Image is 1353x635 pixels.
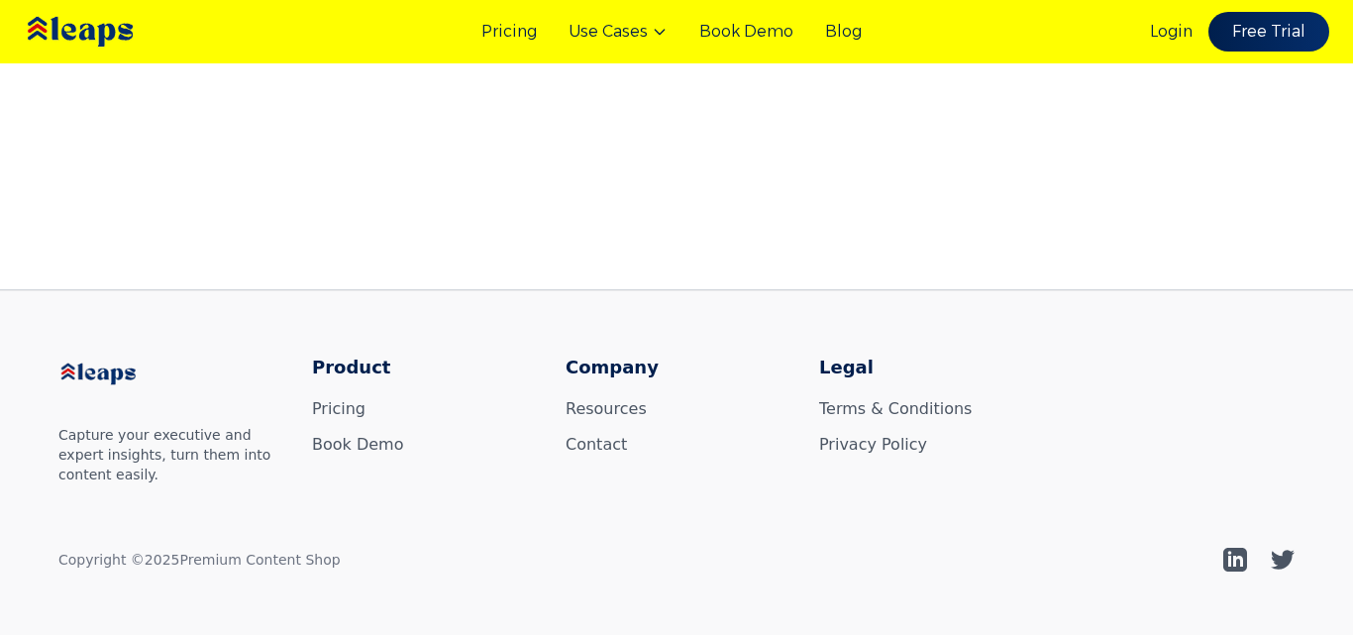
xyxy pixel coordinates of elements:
a: Login [1150,20,1193,44]
p: Capture your executive and expert insights, turn them into content easily. [58,425,280,484]
a: Resources [566,399,647,418]
h3: Product [312,354,534,381]
a: Free Trial [1208,12,1329,52]
a: Contact [566,435,627,454]
a: Blog [825,20,862,44]
img: Leaps [58,354,177,394]
h3: Company [566,354,787,381]
p: Copyright © 2025 Premium Content Shop [58,550,341,570]
a: Privacy Policy [819,435,927,454]
a: Book Demo [699,20,793,44]
a: Terms & Conditions [819,399,972,418]
a: Pricing [481,20,537,44]
a: Book Demo [312,435,403,454]
a: Pricing [312,399,365,418]
img: Leaps Logo [24,3,192,60]
button: Use Cases [569,20,668,44]
h3: Legal [819,354,1041,381]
